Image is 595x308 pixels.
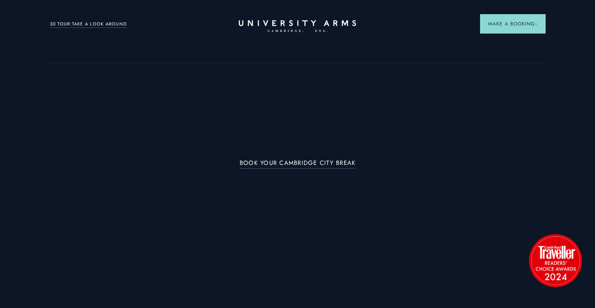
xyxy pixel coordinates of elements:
img: image-2524eff8f0c5d55edbf694693304c4387916dea5-1501x1501-png [525,230,586,291]
span: Make a Booking [488,20,538,27]
button: Make a BookingArrow icon [480,14,546,34]
a: 3D TOUR:TAKE A LOOK AROUND [50,21,127,28]
a: Home [239,20,356,33]
img: Arrow icon [535,23,538,25]
a: BOOK YOUR CAMBRIDGE CITY BREAK [240,160,356,169]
